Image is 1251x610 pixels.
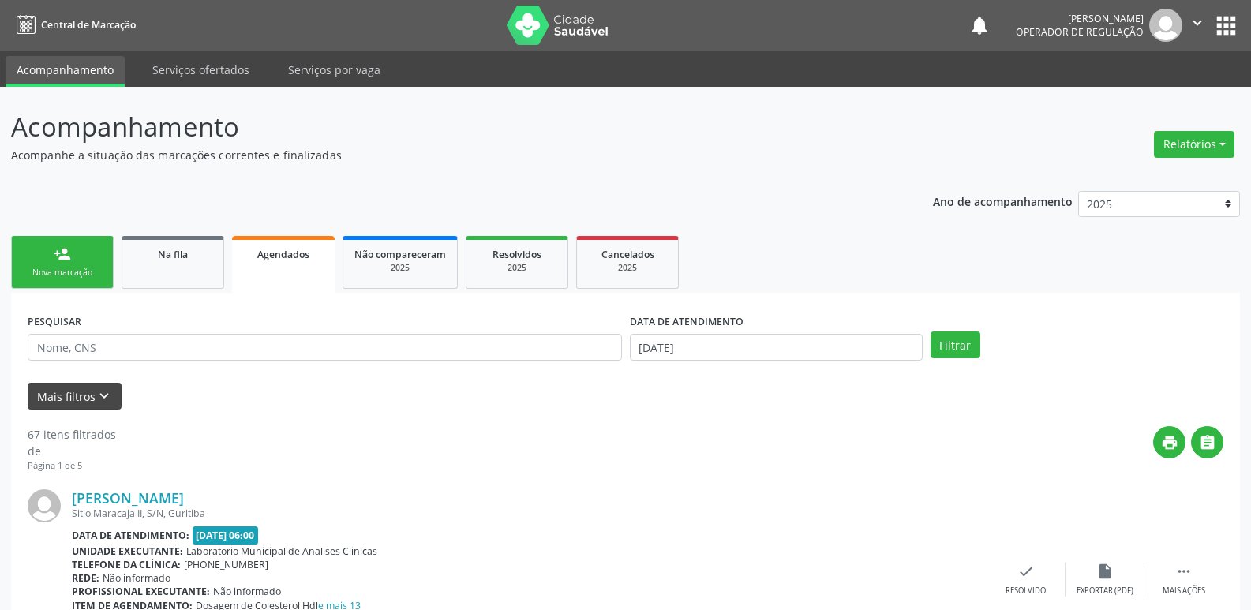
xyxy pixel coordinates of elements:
[1199,434,1216,451] i: 
[28,489,61,522] img: img
[28,334,622,361] input: Nome, CNS
[601,248,654,261] span: Cancelados
[186,545,377,558] span: Laboratorio Municipal de Analises Clinicas
[1189,14,1206,32] i: 
[193,526,259,545] span: [DATE] 06:00
[630,334,923,361] input: Selecione um intervalo
[1163,586,1205,597] div: Mais ações
[257,248,309,261] span: Agendados
[28,443,116,459] div: de
[11,12,136,38] a: Central de Marcação
[1212,12,1240,39] button: apps
[1161,434,1178,451] i: print
[23,267,102,279] div: Nova marcação
[28,383,122,410] button: Mais filtroskeyboard_arrow_down
[6,56,125,87] a: Acompanhamento
[931,331,980,358] button: Filtrar
[354,262,446,274] div: 2025
[354,248,446,261] span: Não compareceram
[54,245,71,263] div: person_add
[968,14,991,36] button: notifications
[72,571,99,585] b: Rede:
[478,262,556,274] div: 2025
[588,262,667,274] div: 2025
[1153,426,1185,458] button: print
[103,571,170,585] span: Não informado
[28,309,81,334] label: PESQUISAR
[28,426,116,443] div: 67 itens filtrados
[141,56,260,84] a: Serviços ofertados
[1191,426,1223,458] button: 
[1017,563,1035,580] i: check
[158,248,188,261] span: Na fila
[72,558,181,571] b: Telefone da clínica:
[96,387,113,405] i: keyboard_arrow_down
[11,107,871,147] p: Acompanhamento
[41,18,136,32] span: Central de Marcação
[1149,9,1182,42] img: img
[493,248,541,261] span: Resolvidos
[28,459,116,473] div: Página 1 de 5
[72,529,189,542] b: Data de atendimento:
[72,585,210,598] b: Profissional executante:
[1096,563,1114,580] i: insert_drive_file
[1016,12,1144,25] div: [PERSON_NAME]
[72,507,987,520] div: Sitio Maracaja II, S/N, Guritiba
[933,191,1073,211] p: Ano de acompanhamento
[72,545,183,558] b: Unidade executante:
[1154,131,1234,158] button: Relatórios
[11,147,871,163] p: Acompanhe a situação das marcações correntes e finalizadas
[1182,9,1212,42] button: 
[213,585,281,598] span: Não informado
[1175,563,1193,580] i: 
[277,56,391,84] a: Serviços por vaga
[630,309,743,334] label: DATA DE ATENDIMENTO
[1077,586,1133,597] div: Exportar (PDF)
[72,489,184,507] a: [PERSON_NAME]
[184,558,268,571] span: [PHONE_NUMBER]
[1016,25,1144,39] span: Operador de regulação
[1006,586,1046,597] div: Resolvido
